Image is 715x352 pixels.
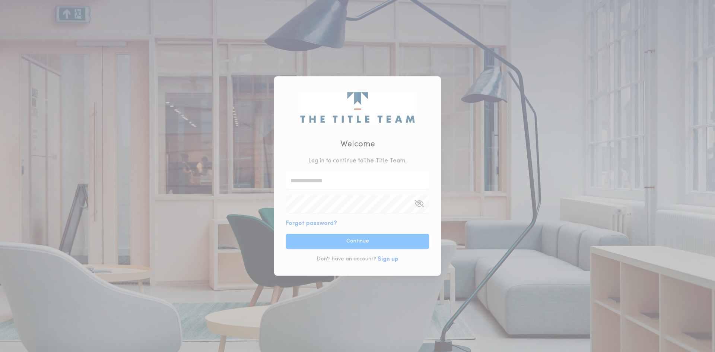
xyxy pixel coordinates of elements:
img: logo [300,92,414,123]
h2: Welcome [340,138,375,150]
p: Don't have an account? [317,256,376,263]
p: Log in to continue to The Title Team . [308,156,407,165]
button: Sign up [378,255,398,264]
button: Continue [286,234,429,249]
button: Forgot password? [286,219,337,228]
